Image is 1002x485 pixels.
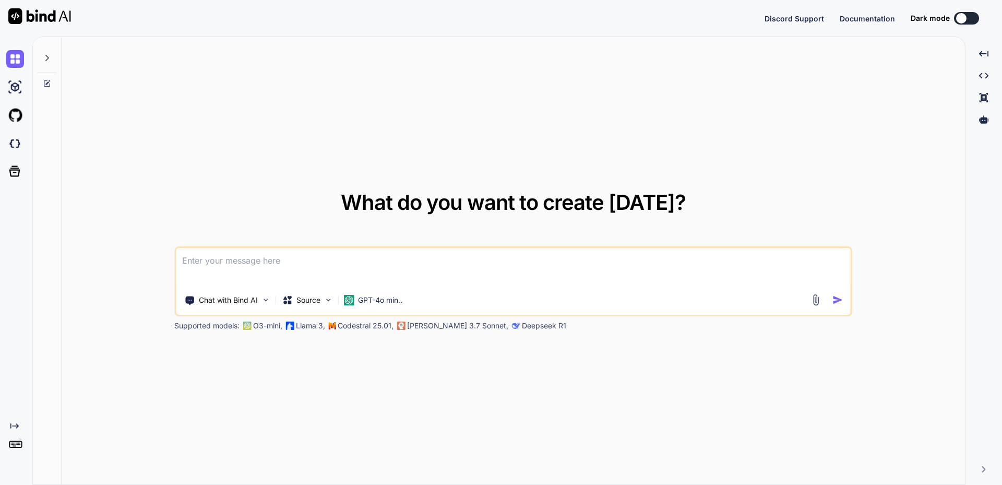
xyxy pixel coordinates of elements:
p: Deepseek R1 [522,321,566,331]
img: GPT-4 [243,322,251,330]
span: Dark mode [911,13,950,23]
button: Discord Support [765,13,824,24]
p: Source [296,295,320,305]
p: Codestral 25.01, [338,321,393,331]
img: attachment [810,294,822,306]
button: Documentation [840,13,895,24]
img: Bind AI [8,8,71,24]
img: GPT-4o mini [343,295,354,305]
img: icon [832,294,843,305]
img: claude [397,322,405,330]
img: Llama2 [285,322,294,330]
img: chat [6,50,24,68]
img: darkCloudIdeIcon [6,135,24,152]
img: Mistral-AI [328,322,336,329]
span: What do you want to create [DATE]? [341,190,686,215]
img: Pick Tools [261,295,270,304]
p: O3-mini, [253,321,282,331]
p: GPT-4o min.. [358,295,402,305]
p: Llama 3, [296,321,325,331]
p: Chat with Bind AI [199,295,258,305]
span: Discord Support [765,14,824,23]
span: Documentation [840,14,895,23]
p: Supported models: [174,321,240,331]
p: [PERSON_NAME] 3.7 Sonnet, [407,321,508,331]
img: ai-studio [6,78,24,96]
img: claude [511,322,520,330]
img: Pick Models [324,295,332,304]
img: githubLight [6,107,24,124]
